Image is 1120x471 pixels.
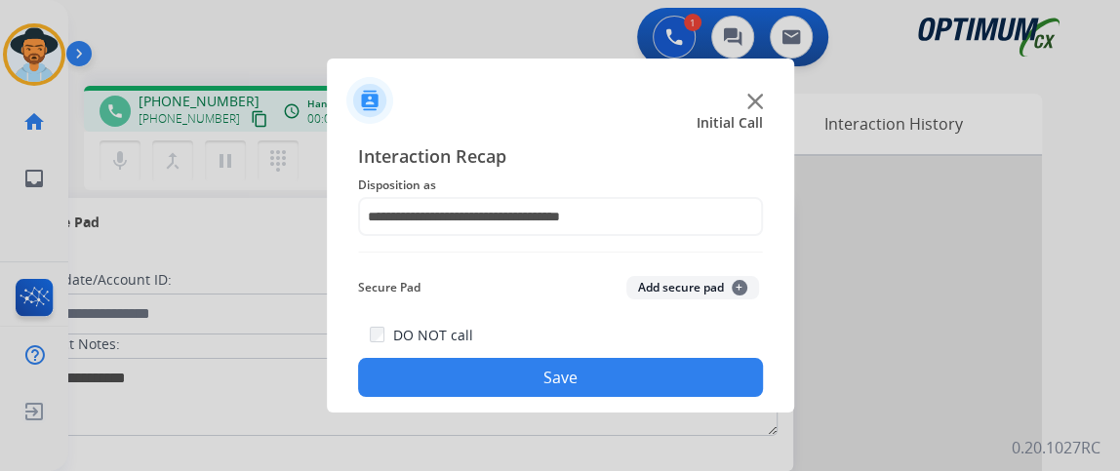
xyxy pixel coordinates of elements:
p: 0.20.1027RC [1012,436,1100,459]
span: Disposition as [358,174,763,197]
label: DO NOT call [392,326,472,345]
span: Interaction Recap [358,142,763,174]
button: Add secure pad+ [626,276,759,299]
img: contact-recap-line.svg [358,252,763,253]
span: Secure Pad [358,276,420,299]
span: Initial Call [697,113,763,133]
span: + [732,280,747,295]
button: Save [358,358,763,397]
img: contactIcon [346,77,393,124]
